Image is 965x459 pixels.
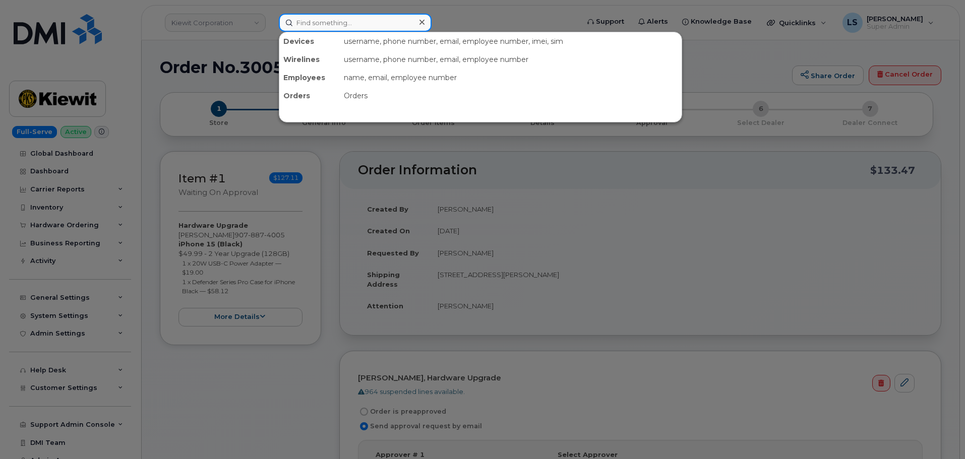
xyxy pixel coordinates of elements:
[340,69,682,87] div: name, email, employee number
[279,87,340,105] div: Orders
[279,69,340,87] div: Employees
[340,87,682,105] div: Orders
[279,32,340,50] div: Devices
[340,32,682,50] div: username, phone number, email, employee number, imei, sim
[921,415,957,451] iframe: Messenger Launcher
[340,50,682,69] div: username, phone number, email, employee number
[279,50,340,69] div: Wirelines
